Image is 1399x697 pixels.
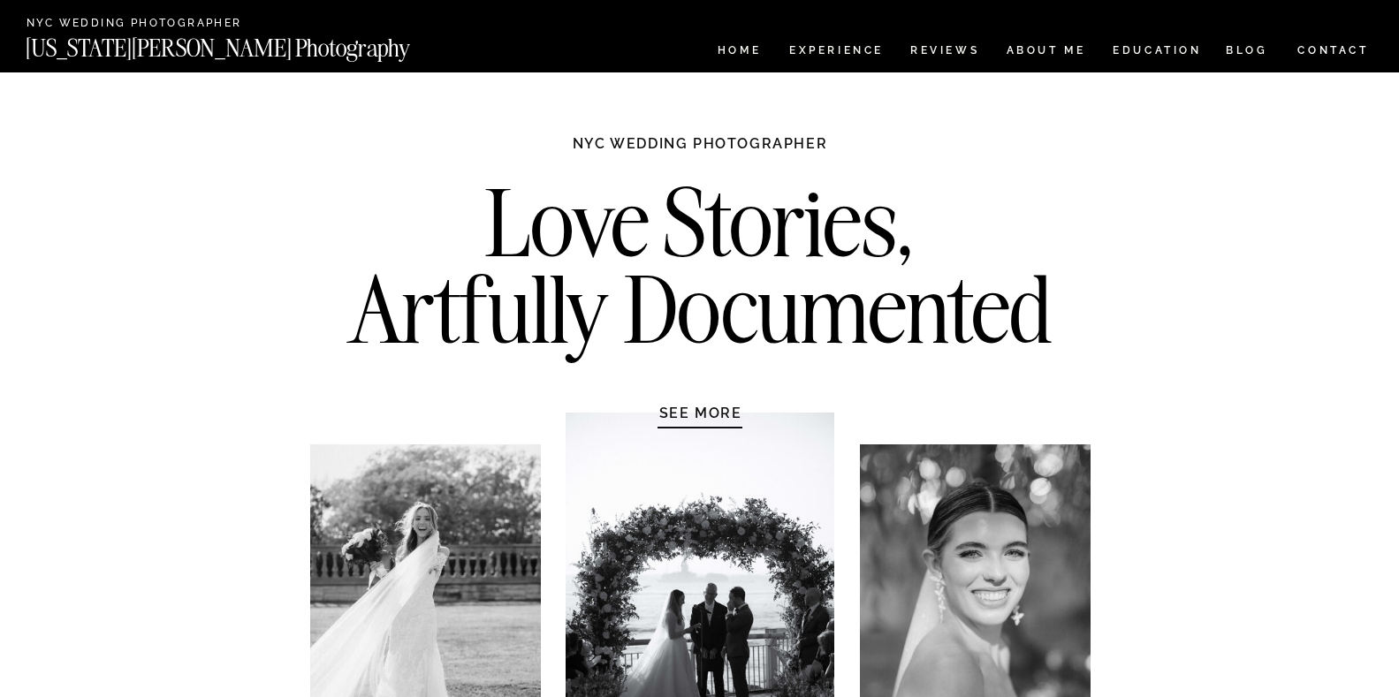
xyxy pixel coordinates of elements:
[330,179,1071,365] h2: Love Stories, Artfully Documented
[910,45,977,60] a: REVIEWS
[1226,45,1268,60] a: BLOG
[535,134,866,170] h1: NYC WEDDING PHOTOGRAPHER
[714,45,764,60] a: HOME
[1296,41,1370,60] a: CONTACT
[1111,45,1204,60] a: EDUCATION
[789,45,882,60] a: Experience
[26,36,469,51] a: [US_STATE][PERSON_NAME] Photography
[617,404,785,421] a: SEE MORE
[1006,45,1086,60] a: ABOUT ME
[27,18,293,31] a: NYC Wedding Photographer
